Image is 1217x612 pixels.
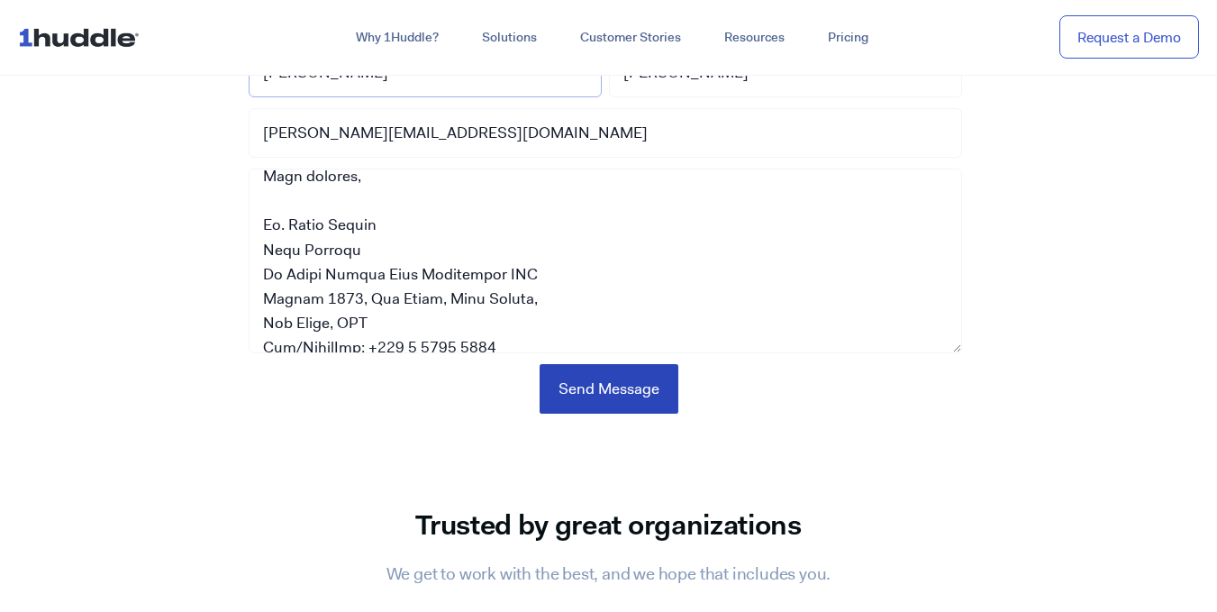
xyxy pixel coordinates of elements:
[460,22,559,54] a: Solutions
[249,108,962,158] input: Email
[1059,15,1199,59] a: Request a Demo
[540,364,678,414] input: Send Message
[334,22,460,54] a: Why 1Huddle?
[303,562,915,587] h2: We get to work with the best, and we hope that includes you.
[18,20,147,54] img: ...
[806,22,890,54] a: Pricing
[559,22,703,54] a: Customer Stories
[150,511,1068,544] h2: Trusted by great organizations
[703,22,806,54] a: Resources
[249,169,962,353] textarea: Loremipsu, D sita cons adipisc elits doe temp. In utla et Do. Magna Aliqua, Enim Adminim ve Qu No...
